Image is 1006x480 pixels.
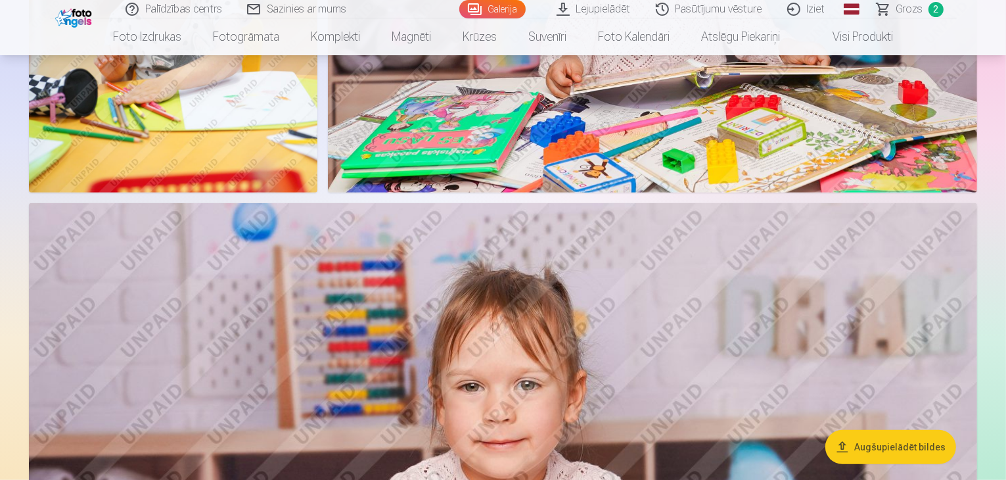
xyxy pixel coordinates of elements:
[825,430,956,464] button: Augšupielādēt bildes
[97,18,197,55] a: Foto izdrukas
[55,5,95,28] img: /fa1
[685,18,796,55] a: Atslēgu piekariņi
[376,18,447,55] a: Magnēti
[896,1,923,17] span: Grozs
[447,18,513,55] a: Krūzes
[928,2,944,17] span: 2
[796,18,909,55] a: Visi produkti
[513,18,582,55] a: Suvenīri
[197,18,295,55] a: Fotogrāmata
[582,18,685,55] a: Foto kalendāri
[295,18,376,55] a: Komplekti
